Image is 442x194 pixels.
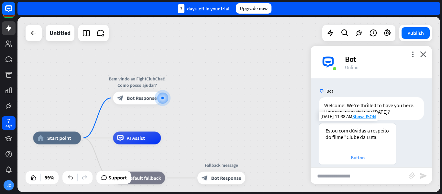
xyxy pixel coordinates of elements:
i: home_2 [37,135,44,141]
a: 7 days [2,116,16,130]
div: Button [322,154,393,161]
div: days [6,124,12,128]
span: Bot [326,88,333,94]
div: Welcome! We're thrilled to have you here. How can we assist you [DATE]? [319,97,424,120]
div: Bem vindo ao FightClubChat! Como posso ajudar? [108,75,166,88]
span: AI Assist [127,135,145,141]
div: days left in your trial. [178,4,231,13]
i: send [420,172,427,180]
i: block_bot_response [117,95,124,101]
i: more_vert [410,51,416,57]
span: Support [108,172,127,183]
div: Bot [345,54,424,64]
div: Untitled [50,25,71,41]
div: 7 [7,118,10,124]
div: Fallback message [193,162,250,168]
div: JC [4,180,14,190]
div: Upgrade now [236,3,271,14]
i: block_bot_response [202,175,208,181]
div: [DATE] 11:38 AM [319,112,378,121]
span: Start point [47,135,71,141]
i: close [420,51,426,57]
div: Online [345,64,424,70]
i: block_attachment [409,172,415,179]
span: Default fallback [127,175,161,181]
span: Bot Response [127,95,157,101]
div: 7 [178,4,184,13]
div: 99% [43,172,56,183]
span: Bot Response [211,175,241,181]
button: Publish [402,27,430,39]
button: Open LiveChat chat widget [5,3,25,22]
span: Show JSON [352,113,376,120]
div: Estou com dúvidas a respeito do filme "Clube da Luta. [326,127,390,140]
